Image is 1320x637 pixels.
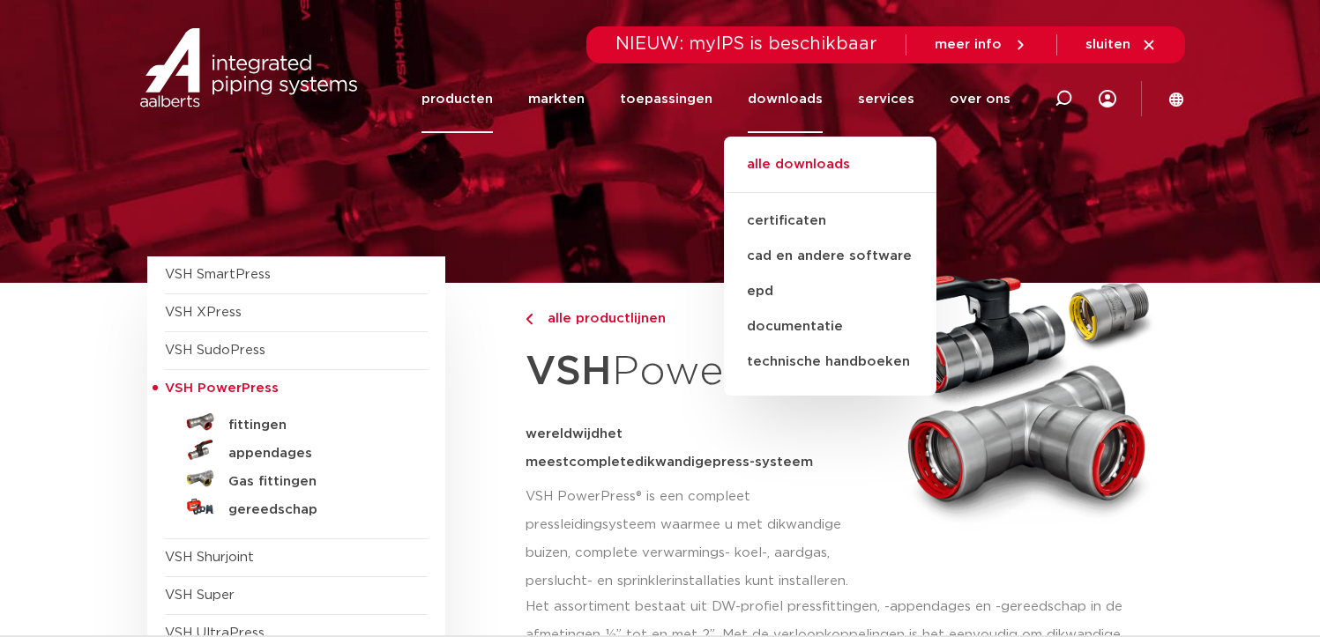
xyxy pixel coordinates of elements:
[569,456,635,469] span: complete
[615,35,877,53] span: NIEUW: myIPS is beschikbaar
[526,314,533,325] img: chevron-right.svg
[165,493,428,521] a: gereedschap
[165,408,428,436] a: fittingen
[526,427,600,441] span: wereldwijd
[724,204,936,239] a: certificaten
[935,38,1002,51] span: meer info
[228,474,403,490] h5: Gas fittingen
[228,502,403,518] h5: gereedschap
[526,308,856,330] a: alle productlijnen
[526,427,623,469] span: het meest
[528,65,585,133] a: markten
[724,344,936,380] a: technische handboeken
[1085,37,1157,53] a: sluiten
[526,338,856,406] h1: PowerPress
[935,37,1028,53] a: meer info
[165,436,428,464] a: appendages
[165,589,235,602] a: VSH Super
[950,65,1011,133] a: over ons
[165,551,254,564] a: VSH Shurjoint
[421,65,493,133] a: producten
[748,65,823,133] a: downloads
[1085,38,1130,51] span: sluiten
[620,65,712,133] a: toepassingen
[724,239,936,274] a: cad en andere software
[526,483,856,596] p: VSH PowerPress® is een compleet pressleidingsysteem waarmee u met dikwandige buizen, complete ver...
[712,456,813,469] span: press-systeem
[165,268,271,281] a: VSH SmartPress
[228,446,403,462] h5: appendages
[165,381,279,395] span: VSH PowerPress
[537,312,666,325] span: alle productlijnen
[858,65,914,133] a: services
[165,464,428,493] a: Gas fittingen
[724,274,936,309] a: epd
[228,418,403,433] h5: fittingen
[526,352,612,392] strong: VSH
[724,154,936,193] a: alle downloads
[165,306,242,319] a: VSH XPress
[635,456,712,469] span: dikwandige
[165,344,265,357] a: VSH SudoPress
[421,65,1011,133] nav: Menu
[724,309,936,344] a: documentatie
